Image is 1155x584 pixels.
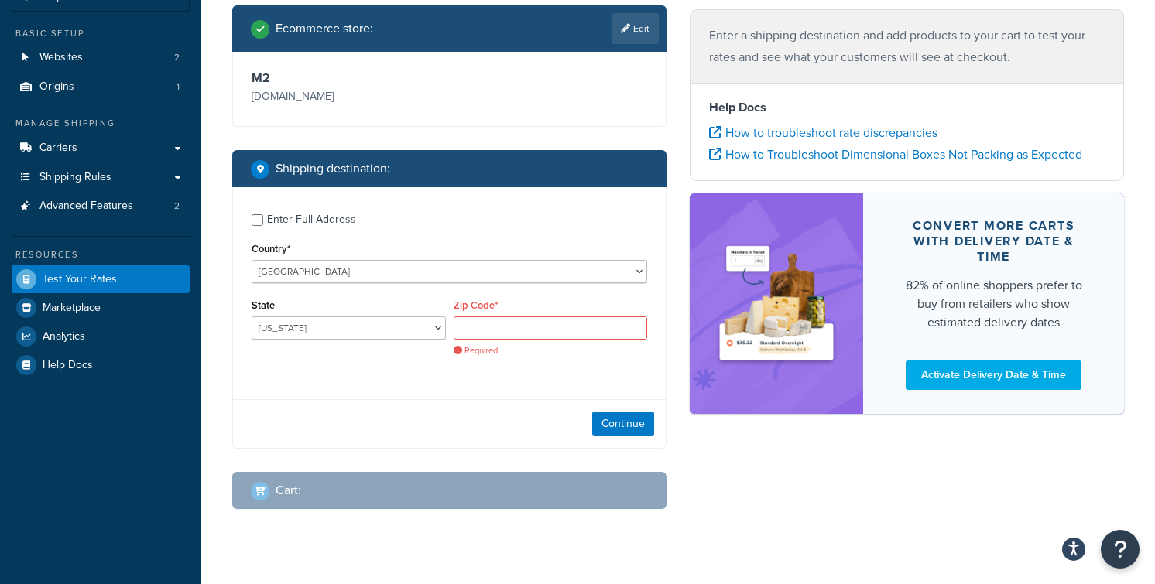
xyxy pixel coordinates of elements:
[12,192,190,220] li: Advanced Features
[276,483,301,497] h2: Cart :
[39,171,111,184] span: Shipping Rules
[267,209,356,231] div: Enter Full Address
[900,276,1087,332] div: 82% of online shoppers prefer to buy from retailers who show estimated delivery dates
[276,22,373,36] h2: Ecommerce store :
[713,217,840,391] img: feature-image-ddt-36eae7f7280da8017bfb280eaccd9c446f90b1fe08728e4019434db127062ab4.png
[12,192,190,220] a: Advanced Features2
[709,145,1082,163] a: How to Troubleshoot Dimensional Boxes Not Packing as Expected
[252,243,290,254] label: Country*
[43,330,85,343] span: Analytics
[174,200,180,213] span: 2
[906,360,1081,390] a: Activate Delivery Date & Time
[39,200,133,213] span: Advanced Features
[39,142,77,155] span: Carriers
[39,51,83,64] span: Websites
[454,299,498,311] label: Zip Code*
[12,43,190,72] a: Websites2
[39,80,74,94] span: Origins
[454,345,648,357] span: Required
[12,248,190,261] div: Resources
[12,294,190,322] a: Marketplace
[12,73,190,101] a: Origins1
[276,162,390,176] h2: Shipping destination :
[12,27,190,40] div: Basic Setup
[252,214,263,226] input: Enter Full Address
[12,351,190,379] a: Help Docs
[900,218,1087,265] div: Convert more carts with delivery date & time
[252,86,446,108] p: [DOMAIN_NAME]
[12,323,190,350] a: Analytics
[12,134,190,162] a: Carriers
[709,98,1105,117] h4: Help Docs
[709,124,937,142] a: How to troubleshoot rate discrepancies
[43,273,117,286] span: Test Your Rates
[12,163,190,192] a: Shipping Rules
[12,73,190,101] li: Origins
[43,359,93,372] span: Help Docs
[12,43,190,72] li: Websites
[12,265,190,293] a: Test Your Rates
[43,302,101,315] span: Marketplace
[709,25,1105,68] p: Enter a shipping destination and add products to your cart to test your rates and see what your c...
[1101,530,1140,569] button: Open Resource Center
[592,412,654,436] button: Continue
[177,80,180,94] span: 1
[252,299,275,311] label: State
[252,70,446,86] h3: M2
[612,13,659,44] a: Edit
[174,51,180,64] span: 2
[12,117,190,130] div: Manage Shipping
